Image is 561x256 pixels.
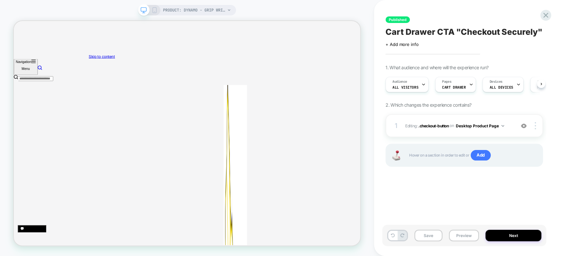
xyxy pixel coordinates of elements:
button: Next [485,230,541,241]
img: crossed eye [521,123,526,129]
span: on [450,122,454,129]
div: 1 [393,120,399,132]
span: Devices [489,79,502,84]
span: 1. What audience and where will the experience run? [386,65,488,70]
a: Search [32,60,38,67]
button: Save [414,230,442,241]
span: + Add more info [386,42,418,47]
span: Editing : [405,122,512,130]
span: Pages [442,79,451,84]
span: Page Load [537,85,556,90]
span: Published [386,16,410,23]
span: Navigation [3,52,23,57]
img: down arrow [502,125,504,127]
button: Desktop Product Page [456,122,504,130]
span: Hover on a section in order to edit or [409,150,536,160]
a: Skip to content [100,44,135,51]
span: Cart Drawer CTA "Checkout Securely" [386,27,542,37]
button: Preview [449,230,479,241]
p: Menu [3,61,29,66]
span: .checkout-button [418,123,449,128]
span: 2. Which changes the experience contains? [386,102,471,108]
span: PRODUCT: Dynamo - Grip Wrist and Forearm Strengthener [gripzilla roll builder] [163,5,225,15]
span: CART DRAWER [442,85,466,90]
span: Audience [392,79,407,84]
img: close [535,122,536,129]
span: All Visitors [392,85,418,90]
span: ALL DEVICES [489,85,513,90]
span: Add [471,150,491,160]
input: Search [6,74,53,80]
img: Joystick [389,150,403,160]
span: Trigger [537,79,550,84]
